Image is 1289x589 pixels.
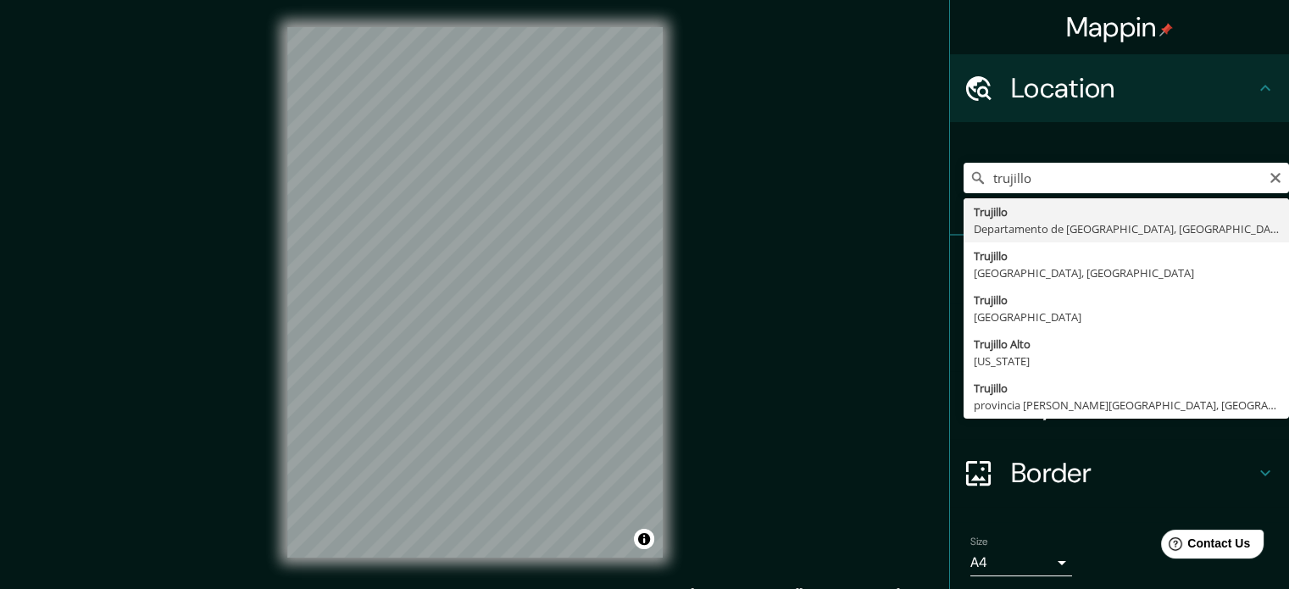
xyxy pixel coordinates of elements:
[974,292,1279,308] div: Trujillo
[970,535,988,549] label: Size
[974,308,1279,325] div: [GEOGRAPHIC_DATA]
[634,529,654,549] button: Toggle attribution
[950,371,1289,439] div: Layout
[1269,169,1282,185] button: Clear
[970,549,1072,576] div: A4
[1011,456,1255,490] h4: Border
[1159,23,1173,36] img: pin-icon.png
[1066,10,1174,44] h4: Mappin
[1011,388,1255,422] h4: Layout
[950,303,1289,371] div: Style
[974,336,1279,353] div: Trujillo Alto
[1138,523,1270,570] iframe: Help widget launcher
[974,380,1279,397] div: Trujillo
[1011,71,1255,105] h4: Location
[974,203,1279,220] div: Trujillo
[287,27,663,558] canvas: Map
[974,397,1279,414] div: provincia [PERSON_NAME][GEOGRAPHIC_DATA], [GEOGRAPHIC_DATA]
[950,236,1289,303] div: Pins
[974,264,1279,281] div: [GEOGRAPHIC_DATA], [GEOGRAPHIC_DATA]
[950,54,1289,122] div: Location
[974,220,1279,237] div: Departamento de [GEOGRAPHIC_DATA], [GEOGRAPHIC_DATA]
[974,353,1279,370] div: [US_STATE]
[964,163,1289,193] input: Pick your city or area
[950,439,1289,507] div: Border
[974,247,1279,264] div: Trujillo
